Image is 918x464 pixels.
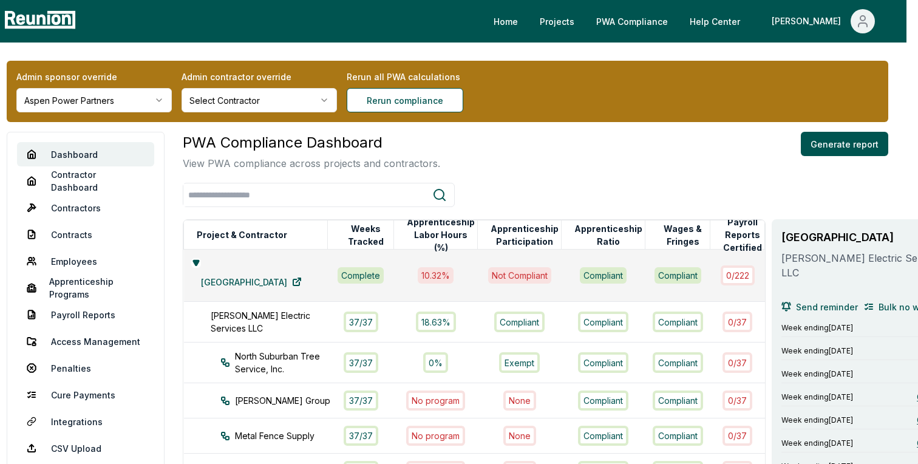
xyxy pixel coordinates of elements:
div: Complete [338,267,384,283]
a: Apprenticeship Programs [17,276,154,300]
button: Rerun compliance [347,88,463,112]
div: North Suburban Tree Service, Inc. [220,350,350,375]
a: Projects [530,9,584,33]
a: Access Management [17,329,154,353]
label: Admin sponsor override [16,70,172,83]
a: Home [484,9,528,33]
div: 0 / 222 [721,265,755,285]
div: 0 / 37 [722,426,752,446]
a: Integrations [17,409,154,434]
div: 10.32 % [418,267,454,284]
div: 37 / 37 [344,312,378,332]
div: No program [406,391,465,411]
div: Exempt [499,352,540,372]
div: Compliant [653,352,703,372]
a: Employees [17,249,154,273]
div: Compliant [578,352,628,372]
div: [PERSON_NAME] Group [220,394,350,407]
div: None [503,426,536,446]
div: Compliant [654,267,701,283]
button: Payroll Reports Certified [721,223,764,247]
div: 37 / 37 [344,352,378,372]
div: Compliant [578,426,628,446]
span: Send reminder [796,301,858,313]
a: [GEOGRAPHIC_DATA] [191,270,311,294]
span: Week ending [DATE] [781,415,853,425]
div: [PERSON_NAME] Electric Services LLC [211,309,340,335]
div: Compliant [653,426,703,446]
button: Apprenticeship Participation [488,223,561,247]
a: Cure Payments [17,383,154,407]
a: Dashboard [17,142,154,166]
button: Generate report [801,132,888,156]
span: Week ending [DATE] [781,323,853,333]
div: [PERSON_NAME] [772,9,846,33]
div: 0 / 37 [722,352,752,372]
a: CSV Upload [17,436,154,460]
button: Apprenticeship Labor Hours (%) [404,223,477,247]
span: Week ending [DATE] [781,346,853,356]
a: Contractor Dashboard [17,169,154,193]
h3: PWA Compliance Dashboard [183,132,440,154]
button: Project & Contractor [194,223,290,247]
span: Week ending [DATE] [781,392,853,402]
label: Rerun all PWA calculations [347,70,502,83]
div: Not Compliant [488,267,551,283]
p: View PWA compliance across projects and contractors. [183,156,440,171]
label: Admin contractor override [182,70,337,83]
button: Wages & Fringes [656,223,710,247]
button: [PERSON_NAME] [762,9,885,33]
button: Weeks Tracked [338,223,393,247]
button: Apprenticeship Ratio [572,223,645,247]
a: Help Center [680,9,750,33]
a: Contracts [17,222,154,247]
span: Week ending [DATE] [781,438,853,448]
div: Compliant [653,391,703,411]
a: Payroll Reports [17,302,154,327]
div: Compliant [580,267,627,284]
div: No program [406,426,465,446]
div: 0% [423,352,448,372]
button: Send reminder [781,295,858,319]
a: Penalties [17,356,154,380]
div: Compliant [578,312,628,332]
div: 0 / 37 [722,391,752,411]
div: Compliant [578,391,628,411]
div: 37 / 37 [344,391,378,411]
div: Metal Fence Supply [220,429,350,442]
div: 37 / 37 [344,426,378,446]
div: 18.63% [416,312,456,332]
a: PWA Compliance [586,9,678,33]
div: None [503,391,536,411]
a: Contractors [17,196,154,220]
div: 0 / 37 [722,312,752,332]
div: Compliant [653,312,703,332]
nav: Main [484,9,894,33]
span: Week ending [DATE] [781,369,853,379]
div: Compliant [494,312,545,332]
